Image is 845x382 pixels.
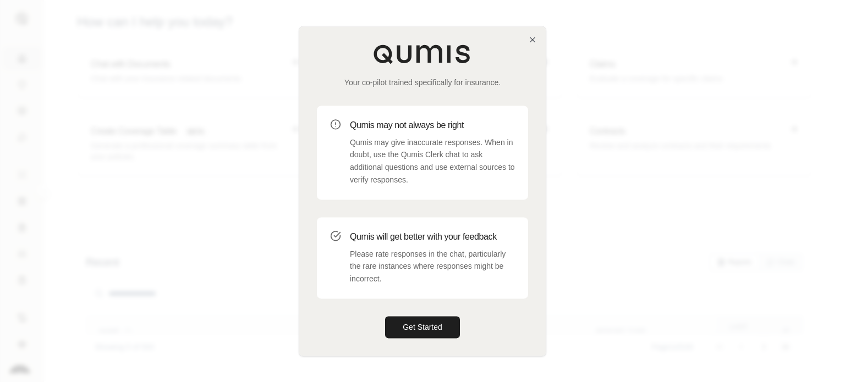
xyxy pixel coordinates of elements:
[350,230,515,243] h3: Qumis will get better with your feedback
[350,136,515,186] p: Qumis may give inaccurate responses. When in doubt, use the Qumis Clerk chat to ask additional qu...
[373,44,472,64] img: Qumis Logo
[317,77,528,88] p: Your co-pilot trained specifically for insurance.
[350,248,515,285] p: Please rate responses in the chat, particularly the rare instances where responses might be incor...
[385,316,460,338] button: Get Started
[350,119,515,132] h3: Qumis may not always be right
